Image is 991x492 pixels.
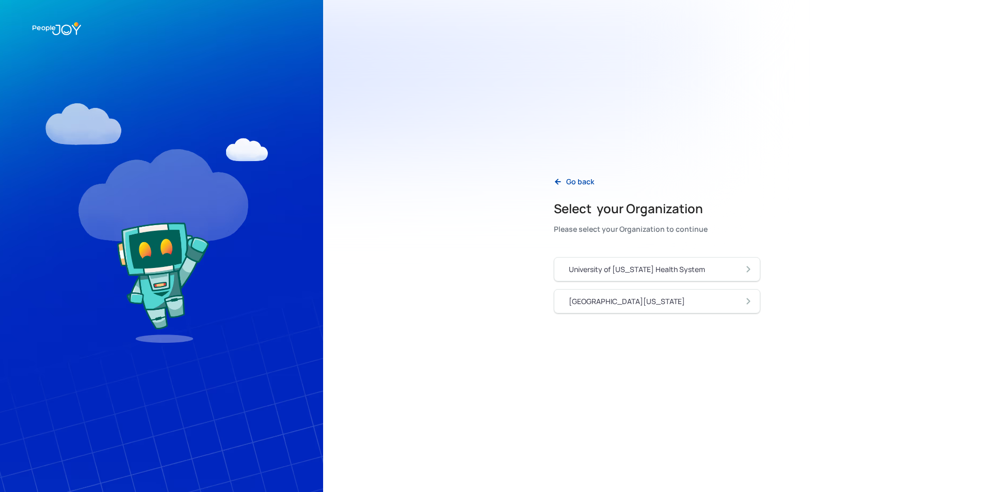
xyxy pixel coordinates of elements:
[569,264,705,275] div: University of [US_STATE] Health System
[569,296,685,307] div: [GEOGRAPHIC_DATA][US_STATE]
[566,177,594,187] div: Go back
[554,222,708,236] div: Please select your Organization to continue
[554,257,760,281] a: University of [US_STATE] Health System
[554,200,708,217] h2: Select your Organization
[554,289,760,313] a: [GEOGRAPHIC_DATA][US_STATE]
[546,171,602,192] a: Go back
